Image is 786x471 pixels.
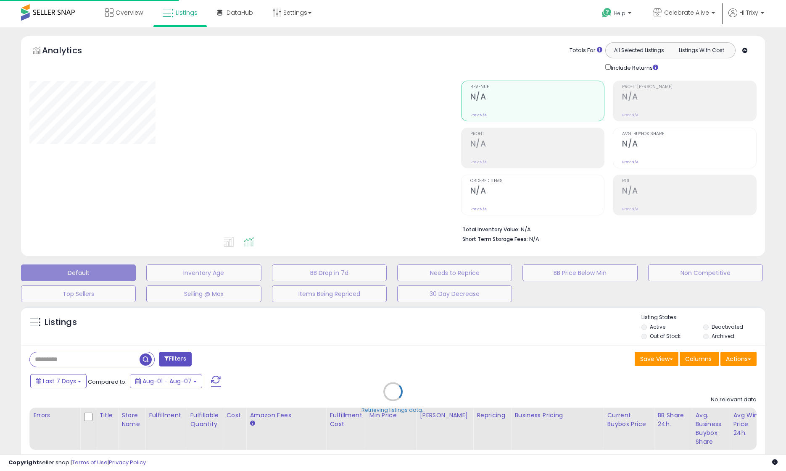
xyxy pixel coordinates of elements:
span: Listings [176,8,198,17]
span: Avg. Buybox Share [622,132,756,136]
h2: N/A [622,186,756,197]
a: Help [595,1,640,27]
button: BB Price Below Min [522,264,637,281]
button: Default [21,264,136,281]
span: Overview [116,8,143,17]
div: Include Returns [599,63,668,72]
span: Help [614,10,625,17]
span: Celebrate Alive [664,8,709,17]
span: ROI [622,179,756,183]
h2: N/A [622,139,756,150]
small: Prev: N/A [622,160,638,165]
span: Ordered Items [470,179,604,183]
h2: N/A [622,92,756,103]
h5: Analytics [42,44,98,58]
button: All Selected Listings [608,45,670,56]
span: Profit [PERSON_NAME] [622,85,756,89]
h2: N/A [470,186,604,197]
h2: N/A [470,139,604,150]
span: Revenue [470,85,604,89]
span: Hi Trixy [739,8,758,17]
small: Prev: N/A [470,207,487,212]
small: Prev: N/A [622,207,638,212]
button: Listings With Cost [670,45,733,56]
button: BB Drop in 7d [272,264,387,281]
button: Needs to Reprice [397,264,512,281]
span: Profit [470,132,604,136]
button: Items Being Repriced [272,285,387,302]
small: Prev: N/A [470,160,487,165]
b: Short Term Storage Fees: [462,235,528,243]
b: Total Inventory Value: [462,226,520,233]
span: N/A [529,235,539,243]
span: DataHub [227,8,253,17]
div: Retrieving listings data.. [361,406,425,414]
h2: N/A [470,92,604,103]
div: seller snap | | [8,459,146,467]
small: Prev: N/A [622,113,638,118]
small: Prev: N/A [470,113,487,118]
i: Get Help [601,8,612,18]
button: Non Competitive [648,264,763,281]
button: Inventory Age [146,264,261,281]
button: 30 Day Decrease [397,285,512,302]
li: N/A [462,224,750,234]
div: Totals For [570,47,602,55]
button: Selling @ Max [146,285,261,302]
button: Top Sellers [21,285,136,302]
strong: Copyright [8,458,39,466]
a: Hi Trixy [728,8,764,27]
